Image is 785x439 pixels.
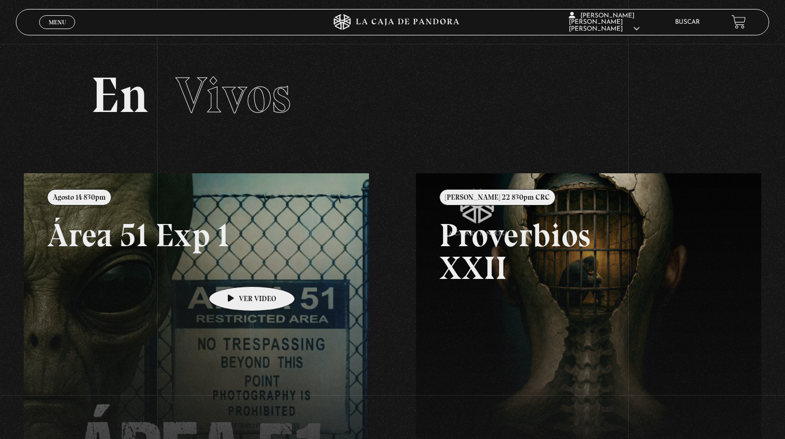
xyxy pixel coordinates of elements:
[732,15,746,29] a: View your shopping cart
[569,13,640,32] span: [PERSON_NAME] [PERSON_NAME] [PERSON_NAME]
[49,19,66,25] span: Menu
[176,65,291,125] span: Vivos
[45,27,70,35] span: Cerrar
[91,70,694,120] h2: En
[675,19,700,25] a: Buscar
